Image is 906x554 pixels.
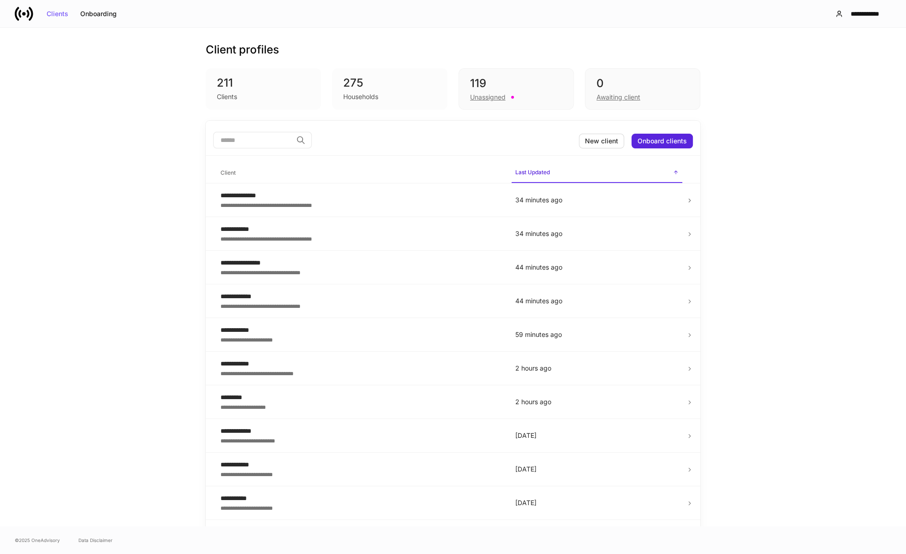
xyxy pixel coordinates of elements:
div: 275 [343,76,436,90]
button: New client [579,134,624,148]
p: 44 minutes ago [515,263,679,272]
h6: Client [221,168,236,177]
div: Unassigned [470,93,506,102]
p: 44 minutes ago [515,296,679,306]
p: [DATE] [515,498,679,507]
h6: Last Updated [515,168,550,177]
div: New client [585,138,618,144]
p: 59 minutes ago [515,330,679,339]
div: Awaiting client [596,93,640,102]
div: 119 [470,76,562,91]
p: 34 minutes ago [515,195,679,205]
p: [DATE] [515,465,679,474]
div: Clients [47,11,68,17]
div: Onboard clients [638,138,687,144]
span: Client [217,164,504,183]
div: Households [343,92,378,101]
a: Data Disclaimer [78,536,113,544]
span: Last Updated [512,163,682,183]
p: [DATE] [515,431,679,440]
div: 0 [596,76,689,91]
button: Clients [41,6,74,21]
h3: Client profiles [206,42,279,57]
button: Onboarding [74,6,123,21]
p: 2 hours ago [515,364,679,373]
div: 211 [217,76,310,90]
div: 0Awaiting client [585,68,700,110]
button: Onboard clients [632,134,693,148]
div: Onboarding [80,11,117,17]
div: 119Unassigned [459,68,574,110]
p: 2 hours ago [515,397,679,407]
div: Clients [217,92,237,101]
span: © 2025 OneAdvisory [15,536,60,544]
p: 34 minutes ago [515,229,679,238]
